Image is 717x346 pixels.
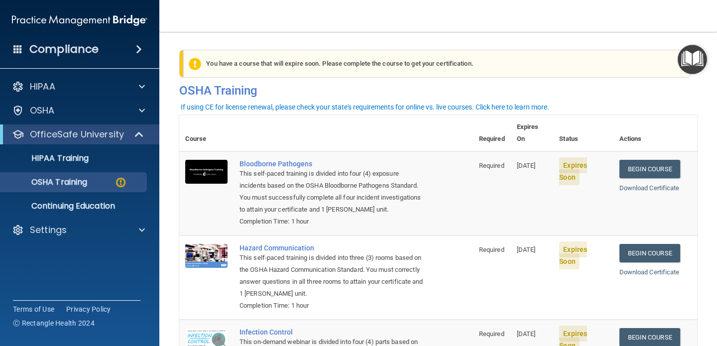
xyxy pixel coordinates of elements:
p: HIPAA [30,81,55,93]
span: Required [479,162,504,169]
img: PMB logo [12,10,147,30]
a: Infection Control [239,328,423,336]
span: Expires Soon [559,157,587,185]
div: Completion Time: 1 hour [239,216,423,228]
a: Hazard Communication [239,244,423,252]
a: OfficeSafe University [12,128,144,140]
span: [DATE] [517,246,536,253]
th: Actions [613,115,697,151]
p: OSHA Training [6,177,87,187]
img: exclamation-circle-solid-warning.7ed2984d.png [189,58,201,70]
h4: Compliance [29,42,99,56]
p: OSHA [30,105,55,116]
span: Ⓒ Rectangle Health 2024 [13,318,95,328]
iframe: Drift Widget Chat Controller [545,275,705,315]
button: If using CE for license renewal, please check your state's requirements for online vs. live cours... [179,102,551,112]
th: Status [553,115,613,151]
div: This self-paced training is divided into three (3) rooms based on the OSHA Hazard Communication S... [239,252,423,300]
span: [DATE] [517,162,536,169]
h4: OSHA Training [179,84,697,98]
button: Open Resource Center [678,45,707,74]
a: Begin Course [619,160,680,178]
div: Completion Time: 1 hour [239,300,423,312]
a: Privacy Policy [66,304,111,314]
a: Terms of Use [13,304,54,314]
div: This self-paced training is divided into four (4) exposure incidents based on the OSHA Bloodborne... [239,168,423,216]
span: Required [479,246,504,253]
p: Settings [30,224,67,236]
p: HIPAA Training [6,153,89,163]
div: If using CE for license renewal, please check your state's requirements for online vs. live cours... [181,104,549,111]
a: Download Certificate [619,268,680,276]
span: [DATE] [517,330,536,338]
th: Expires On [511,115,554,151]
a: Settings [12,224,145,236]
span: Required [479,330,504,338]
a: Begin Course [619,244,680,262]
a: Bloodborne Pathogens [239,160,423,168]
a: OSHA [12,105,145,116]
p: Continuing Education [6,201,142,211]
th: Course [179,115,234,151]
p: OfficeSafe University [30,128,124,140]
div: You have a course that will expire soon. Please complete the course to get your certification. [183,50,691,78]
a: Download Certificate [619,184,680,192]
a: HIPAA [12,81,145,93]
img: warning-circle.0cc9ac19.png [115,176,127,189]
span: Expires Soon [559,241,587,269]
th: Required [473,115,511,151]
